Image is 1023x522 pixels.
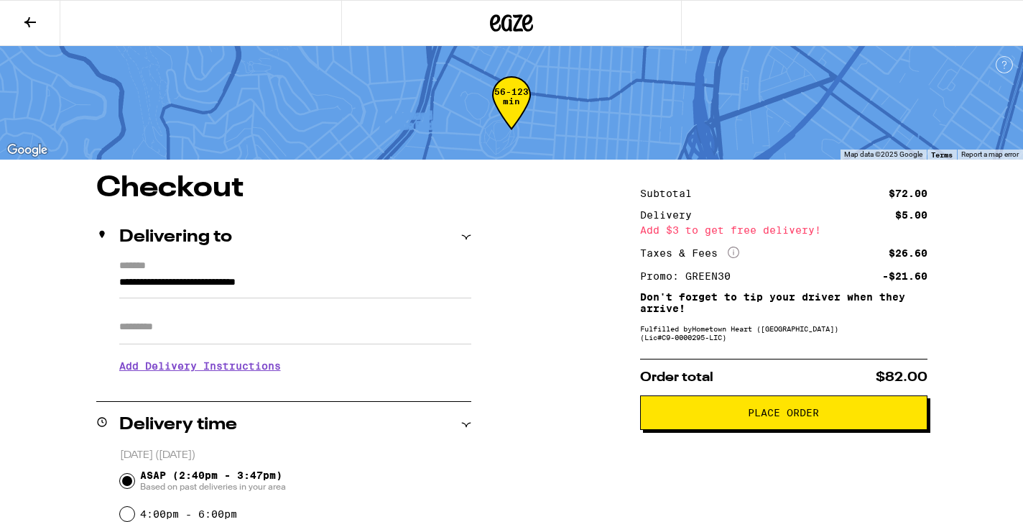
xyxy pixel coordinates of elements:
div: Taxes & Fees [640,247,739,260]
div: Delivery [640,210,702,220]
span: Map data ©2025 Google [844,150,922,158]
div: Add $3 to get free delivery! [640,225,927,235]
span: Order total [640,371,713,384]
p: We'll contact you at [PHONE_NUMBER] when we arrive [119,383,471,394]
h1: Checkout [96,174,471,203]
button: Place Order [640,395,927,430]
h3: Add Delivery Instructions [119,349,471,383]
p: Don't forget to tip your driver when they arrive! [640,291,927,314]
div: $5.00 [895,210,927,220]
div: $26.60 [889,248,927,258]
span: Place Order [748,408,819,418]
a: Terms [931,150,953,159]
a: Open this area in Google Maps (opens a new window) [4,141,51,160]
span: Based on past deliveries in your area [140,481,286,493]
h2: Delivery time [119,416,237,434]
span: Hi. Need any help? [9,10,103,22]
div: Subtotal [640,188,702,198]
div: Fulfilled by Hometown Heart ([GEOGRAPHIC_DATA]) (Lic# C9-0000295-LIC ) [640,324,927,342]
label: 4:00pm - 6:00pm [140,508,237,520]
div: Promo: GREEN30 [640,271,741,281]
span: $82.00 [876,371,927,384]
div: 56-123 min [492,87,531,141]
span: ASAP (2:40pm - 3:47pm) [140,470,286,493]
div: $72.00 [889,188,927,198]
h2: Delivering to [119,229,232,246]
div: -$21.60 [882,271,927,281]
p: [DATE] ([DATE]) [120,449,471,462]
img: Google [4,141,51,160]
a: Report a map error [961,150,1019,158]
